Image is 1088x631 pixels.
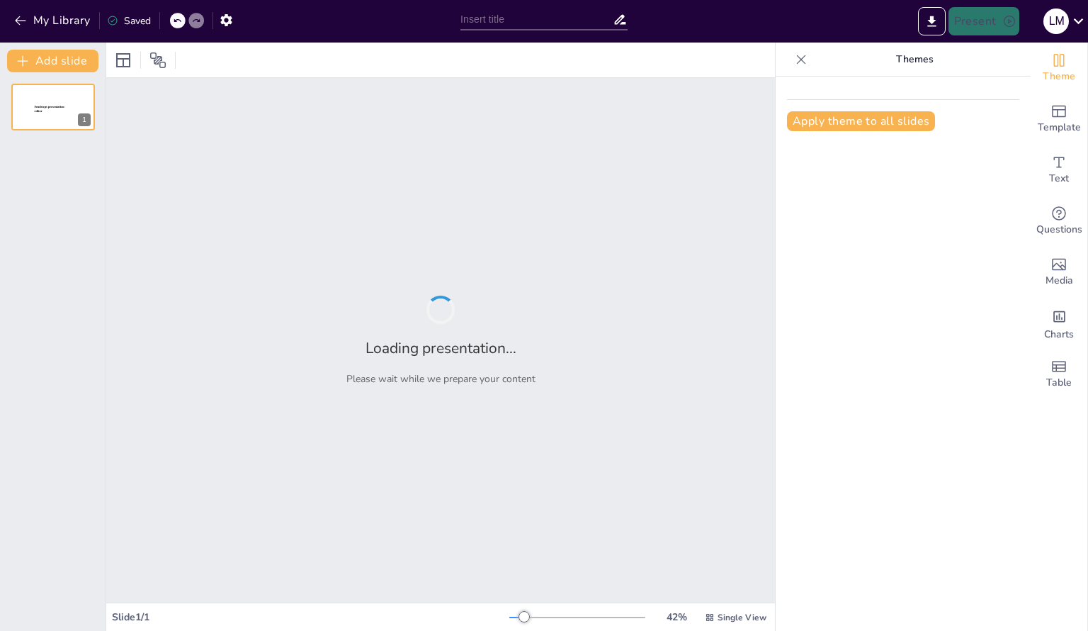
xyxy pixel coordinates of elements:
[346,372,535,386] p: Please wait while we prepare your content
[78,113,91,126] div: 1
[460,9,613,30] input: Insert title
[1038,120,1081,135] span: Template
[1043,69,1075,84] span: Theme
[659,610,693,624] div: 42 %
[718,612,766,623] span: Single View
[1036,222,1082,238] span: Questions
[365,338,516,358] h2: Loading presentation...
[112,610,509,624] div: Slide 1 / 1
[11,84,95,130] div: 1
[1031,43,1087,94] div: Change the overall theme
[11,9,96,32] button: My Library
[918,7,946,35] button: Export to PowerPoint
[107,14,151,28] div: Saved
[812,43,1016,77] p: Themes
[1046,375,1072,391] span: Table
[1045,273,1073,289] span: Media
[1031,196,1087,247] div: Get real-time input from your audience
[1044,327,1074,342] span: Charts
[1043,7,1069,35] button: L M
[112,49,135,72] div: Layout
[1049,171,1069,186] span: Text
[35,106,64,113] span: Sendsteps presentation editor
[948,7,1019,35] button: Present
[1031,94,1087,145] div: Add ready made slides
[7,50,98,72] button: Add slide
[1031,298,1087,349] div: Add charts and graphs
[149,52,166,69] span: Position
[1031,247,1087,298] div: Add images, graphics, shapes or video
[1031,145,1087,196] div: Add text boxes
[1043,9,1069,34] div: L M
[1031,349,1087,400] div: Add a table
[787,111,935,131] button: Apply theme to all slides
